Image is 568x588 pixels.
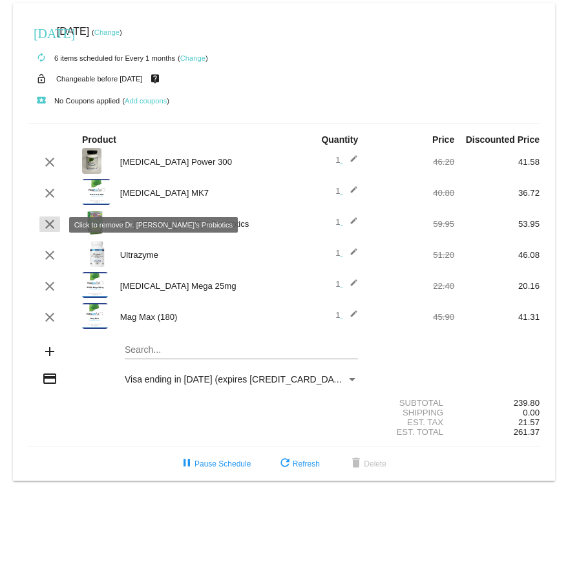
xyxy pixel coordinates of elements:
mat-icon: edit [342,310,358,325]
mat-icon: [DATE] [34,25,49,40]
small: ( ) [178,54,208,62]
mat-icon: delete [348,456,364,472]
button: Pause Schedule [169,452,261,476]
small: ( ) [122,97,169,105]
span: Delete [348,459,386,468]
mat-icon: credit_card [42,371,58,386]
span: 1 [335,217,358,227]
mat-icon: edit [342,247,358,263]
mat-icon: autorenew [34,50,49,66]
img: Mag-Max-180-label.png [82,303,108,329]
span: 1 [335,248,358,258]
mat-icon: edit [342,278,358,294]
div: Ultrazyme [114,250,284,260]
img: CoQ10-Power-300-label-scaled.jpg [82,148,101,174]
div: 41.58 [454,157,540,167]
mat-icon: clear [42,154,58,170]
a: Add coupons [125,97,167,105]
small: ( ) [92,28,122,36]
a: Change [180,54,205,62]
div: 46.08 [454,250,540,260]
mat-icon: pause [179,456,195,472]
mat-icon: clear [42,247,58,263]
div: 40.80 [369,188,454,198]
mat-icon: clear [42,278,58,294]
mat-select: Payment Method [125,374,358,384]
mat-icon: local_play [34,93,49,109]
div: Shipping [369,408,454,417]
span: Visa ending in [DATE] (expires [CREDIT_CARD_DATA]) [125,374,350,384]
span: 1 [335,186,358,196]
strong: Price [432,134,454,145]
div: [MEDICAL_DATA] Power 300 [114,157,284,167]
div: 51.20 [369,250,454,260]
strong: Product [82,134,116,145]
div: Est. Total [369,427,454,437]
div: [MEDICAL_DATA] MK7 [114,188,284,198]
div: Dr. [PERSON_NAME]'s Probiotics [114,219,284,229]
div: 41.31 [454,312,540,322]
strong: Quantity [321,134,358,145]
div: 239.80 [454,398,540,408]
span: Pause Schedule [179,459,251,468]
div: 59.95 [369,219,454,229]
div: Subtotal [369,398,454,408]
mat-icon: edit [342,216,358,232]
span: 1 [335,155,358,165]
div: 36.72 [454,188,540,198]
button: Delete [338,452,397,476]
div: 53.95 [454,219,540,229]
img: DHEA-Mega-25mg-label.png [82,272,108,298]
div: [MEDICAL_DATA] Mega 25mg [114,281,284,291]
div: Est. Tax [369,417,454,427]
span: 1 [335,310,358,320]
small: No Coupons applied [28,97,120,105]
mat-icon: lock_open [34,70,49,87]
span: 1 [335,279,358,289]
mat-icon: add [42,344,58,359]
span: Refresh [277,459,320,468]
small: Changeable before [DATE] [56,75,143,83]
mat-icon: clear [42,310,58,325]
mat-icon: edit [342,154,358,170]
input: Search... [125,345,358,355]
span: 21.57 [518,417,540,427]
a: Change [94,28,120,36]
div: Mag Max (180) [114,312,284,322]
div: 22.40 [369,281,454,291]
div: 45.90 [369,312,454,322]
mat-icon: live_help [147,70,163,87]
span: 261.37 [514,427,540,437]
mat-icon: refresh [277,456,293,472]
small: 6 items scheduled for Every 1 months [28,54,175,62]
mat-icon: edit [342,185,358,201]
mat-icon: clear [42,185,58,201]
span: 0.00 [523,408,540,417]
div: 20.16 [454,281,540,291]
img: Vitamin-K-MK7-label.png [82,179,110,205]
div: 46.20 [369,157,454,167]
strong: Discounted Price [466,134,540,145]
img: dr-ohhira-label.jpg [82,210,108,236]
mat-icon: clear [42,216,58,232]
button: Refresh [267,452,330,476]
img: Ultrazyme-label.png [82,241,112,267]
